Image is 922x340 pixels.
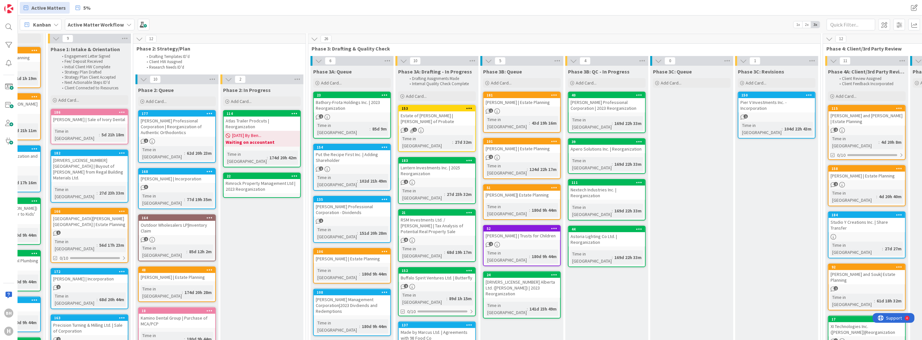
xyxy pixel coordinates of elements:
div: Time in [GEOGRAPHIC_DATA] [316,267,359,281]
div: 184 [832,213,905,217]
div: 102d 21h 11m [8,127,38,134]
span: 1 [404,180,408,184]
div: 186 [51,109,128,115]
div: Time in [GEOGRAPHIC_DATA] [571,250,612,265]
span: Support [14,1,30,9]
div: 24 [487,273,560,277]
span: : [529,119,530,127]
div: [PERSON_NAME] Professional Corporation | 2023 Reorganization [569,98,645,112]
span: : [184,150,185,157]
div: 85d 12h 2m [187,248,213,255]
div: [PERSON_NAME] and [PERSON_NAME] | Estate Planning [829,111,905,126]
div: 154 [314,144,390,150]
div: 85d 9m [371,125,388,132]
div: 150Pier V Investments Inc. - Incorporation [739,92,815,112]
div: Time in [GEOGRAPHIC_DATA] [401,135,452,149]
b: Active Matter Workflow [68,21,124,28]
div: Time in [GEOGRAPHIC_DATA] [53,128,99,142]
span: : [446,295,447,302]
div: [PERSON_NAME] and Souk| Estate Planning [829,270,905,284]
div: 172 [51,269,128,275]
div: 106[PERSON_NAME] | Estate Planning [314,249,390,263]
div: 164 [142,216,215,220]
div: Time in [GEOGRAPHIC_DATA] [571,204,612,218]
div: 164Outdoor Wholesalers LP|Inventory Claim [139,215,215,235]
span: 5% [83,4,91,12]
span: [DATE] By Ben... [232,132,261,139]
div: 152 [399,268,475,274]
div: 174d 20h 42m [268,154,298,161]
a: 186[PERSON_NAME] | Sale of Ivory DentalTime in [GEOGRAPHIC_DATA]:5d 21h 18m [51,109,128,144]
div: [PERSON_NAME] | Estate Planning [484,98,560,107]
div: 124d 22h 17m [528,166,558,173]
div: Pier V Investments Inc. - Incorporation [739,98,815,112]
div: 153Estate of [PERSON_NAME] | [PERSON_NAME] of Probate [399,106,475,126]
div: 158 [829,166,905,172]
div: 23 [317,93,390,97]
a: 5% [72,2,95,14]
div: 92[PERSON_NAME] and Souk| Estate Planning [829,264,905,284]
div: 150 [741,93,815,97]
div: Estate of [PERSON_NAME] | [PERSON_NAME] of Probate [399,111,475,126]
span: 1 [744,114,748,119]
div: 166 [54,209,128,214]
div: 51 [484,185,560,191]
div: 153 [399,106,475,111]
div: Time in [GEOGRAPHIC_DATA] [53,186,97,200]
div: Time in [GEOGRAPHIC_DATA] [141,244,186,259]
div: 108[PERSON_NAME] Management Corporation|2023 Divdiends and Redemptions [314,289,390,315]
span: 3 [144,185,148,189]
a: 44Astoria Lighting Co Ltd. | ReorganizationTime in [GEOGRAPHIC_DATA]:169d 22h 33m [568,226,646,267]
div: 168 [142,169,215,174]
span: : [527,166,528,173]
a: 114Atlas Trailer Prodcuts | Reorganization[DATE] By Ben...Waiting on accountantTime in [GEOGRAPHI... [223,110,301,167]
span: Add Card... [661,80,681,86]
div: 40 [572,93,645,97]
div: 27d 27m [883,245,903,252]
div: 164 [139,215,215,221]
div: [DRIVERS_LICENSE_NUMBER] [GEOGRAPHIC_DATA] | Buyout of [PERSON_NAME] from Regal Building Material... [51,156,128,182]
a: 111Nextech Industries Inc. | ReorganizationTime in [GEOGRAPHIC_DATA]:169d 22h 33m [568,179,646,221]
div: Bathory-Frota Holdings Inc. | 2023 Reorganization [314,98,390,112]
div: 161d 17h 16m [8,179,38,186]
div: Time in [GEOGRAPHIC_DATA] [831,189,876,204]
span: : [182,289,183,296]
div: Time in [GEOGRAPHIC_DATA] [486,116,529,130]
span: Add Card... [576,80,597,86]
div: 56d 17h 23m [98,242,126,249]
a: 23Bathory-Frota Holdings Inc. | 2023 ReorganizationTime in [GEOGRAPHIC_DATA]:85d 9m [313,92,391,139]
span: : [879,139,880,146]
div: 104d 22h 43m [783,125,813,132]
a: 92[PERSON_NAME] and Souk| Estate PlanningTime in [GEOGRAPHIC_DATA]:61d 18h 32m [828,264,906,311]
div: 21RSM Investments Ltd. / [PERSON_NAME] | Tax Analysis of Potential Real Property Sale [399,210,475,236]
div: 166 [51,209,128,214]
a: 39Apero Solutions Inc. | ReorganizationTime in [GEOGRAPHIC_DATA]:169d 22h 33m [568,138,646,174]
a: 24[DRIVERS_LICENSE_NUMBER] Alberta Ltd. ([PERSON_NAME]) | 2023 ReorganizationTime in [GEOGRAPHIC_... [483,271,561,319]
span: 2 [834,182,838,186]
a: 182[DRIVERS_LICENSE_NUMBER] [GEOGRAPHIC_DATA] | Buyout of [PERSON_NAME] from Regal Building Mater... [51,150,128,203]
a: 48[PERSON_NAME] | Estate PlanningTime in [GEOGRAPHIC_DATA]:174d 20h 28m [138,266,216,302]
a: 184Studio Y Creations Inc. | Share TransferTime in [GEOGRAPHIC_DATA]:27d 27m [828,211,906,258]
div: Time in [GEOGRAPHIC_DATA] [486,203,529,217]
div: Time in [GEOGRAPHIC_DATA] [141,192,184,207]
a: 22Rimrock Property Management Ltd | 2023 Reorganization [223,173,301,198]
div: 182[DRIVERS_LICENSE_NUMBER] [GEOGRAPHIC_DATA] | Buyout of [PERSON_NAME] from Regal Building Mater... [51,150,128,182]
a: 183Lantern Investments Inc. | 2025 ReorganizationTime in [GEOGRAPHIC_DATA]:27d 23h 32m [398,157,476,204]
div: 5d 21h 18m [100,131,126,138]
div: Time in [GEOGRAPHIC_DATA] [316,174,357,188]
a: 177[PERSON_NAME] Professional Corporation | Reorganization of Authentic OrthodonticsTime in [GEOG... [138,110,216,163]
span: Add Card... [491,80,512,86]
div: 180d 9h 44m [530,207,558,214]
div: 154Put the Recipe First Inc. | Adding Shareholder [314,144,390,164]
span: : [357,230,358,237]
div: Astoria Lighting Co Ltd. | Reorganization [569,232,645,246]
div: 154 [317,145,390,150]
div: 27d 23h 33m [98,189,126,197]
span: Add Card... [836,93,857,99]
div: [PERSON_NAME] | Estate Planning [314,255,390,263]
div: [PERSON_NAME] | Estate Planning [484,144,560,153]
span: : [529,207,530,214]
div: Put the Recipe First Inc. | Adding Shareholder [314,150,390,164]
div: 172 [54,269,128,274]
div: 180d 9h 44m [10,232,38,239]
